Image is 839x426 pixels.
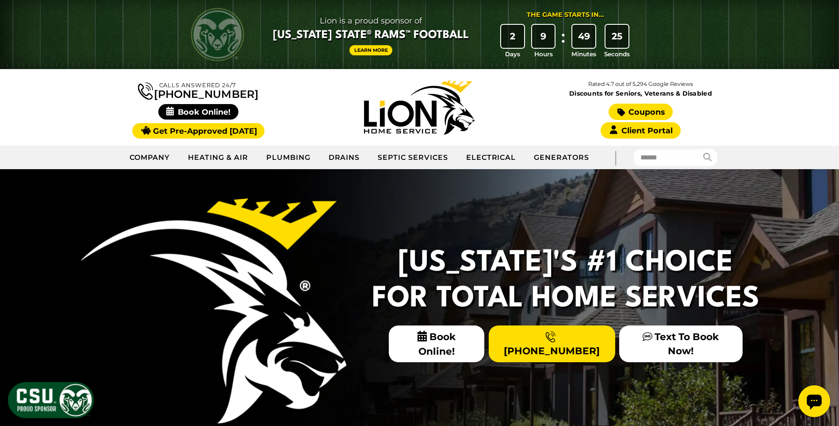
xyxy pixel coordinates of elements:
[121,147,180,169] a: Company
[138,81,258,100] a: [PHONE_NUMBER]
[527,10,604,20] div: The Game Starts in...
[605,25,628,48] div: 25
[273,28,469,43] span: [US_STATE] State® Rams™ Football
[530,79,751,89] p: Rated 4.7 out of 5,294 Google Reviews
[534,50,553,58] span: Hours
[501,25,524,48] div: 2
[505,50,520,58] span: Days
[572,25,595,48] div: 49
[273,14,469,28] span: Lion is a proud sponsor of
[601,122,680,139] a: Client Portal
[619,325,742,362] a: Text To Book Now!
[367,245,765,317] h2: [US_STATE]'s #1 Choice For Total Home Services
[349,45,393,55] a: Learn More
[369,147,457,169] a: Septic Services
[179,147,257,169] a: Heating & Air
[571,50,596,58] span: Minutes
[532,25,555,48] div: 9
[525,147,598,169] a: Generators
[559,25,567,59] div: :
[604,50,630,58] span: Seconds
[389,325,485,362] span: Book Online!
[532,90,750,97] span: Discounts for Seniors, Veterans & Disabled
[609,104,672,120] a: Coupons
[4,4,35,35] div: Open chat widget
[191,8,244,61] img: CSU Rams logo
[598,146,633,169] div: |
[132,123,264,139] a: Get Pre-Approved [DATE]
[489,325,615,362] a: [PHONE_NUMBER]
[320,147,369,169] a: Drains
[364,81,475,135] img: Lion Home Service
[7,381,95,419] img: CSU Sponsor Badge
[158,104,238,120] span: Book Online!
[257,147,320,169] a: Plumbing
[457,147,525,169] a: Electrical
